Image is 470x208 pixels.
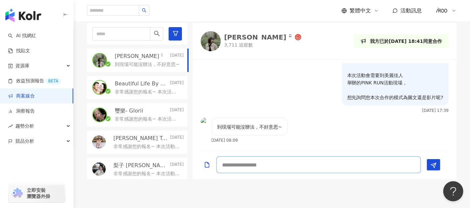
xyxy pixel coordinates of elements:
[170,80,184,87] p: [DATE]
[8,78,61,84] a: 效益預測報告BETA
[115,107,143,115] p: 璽樂- Glorii
[142,8,147,13] span: search
[5,9,41,22] img: logo
[115,89,181,95] p: 非常感謝您的報名~ 本次活動會需要到美麗佳人 舉辦的PINK RUN活動現場， 想先詢問您本次合作的模式為圖文還是影片呢?
[15,58,29,73] span: 資源庫
[8,108,35,115] a: 洞察報告
[427,159,440,170] button: Send
[113,162,169,169] p: 梨子 [PERSON_NAME]
[224,34,292,41] div: [PERSON_NAME] ᵕ̈
[8,93,35,99] a: 商案媒合
[201,31,221,51] img: KOL Avatar
[350,7,371,14] span: 繁體中文
[8,32,36,39] a: searchAI 找網紅
[15,134,34,149] span: 競品分析
[422,108,449,113] p: [DATE] 17:39
[115,116,181,123] p: 非常感謝您的報名~ 本次活動會需要到美麗佳人 舉辦的PINK RUN活動現場， 想先詢問您本次合作的模式為圖文還是影片呢?
[92,162,106,176] img: KOL Avatar
[224,42,301,49] p: 3,711 追蹤數
[211,138,238,143] p: [DATE] 08:09
[443,181,463,201] iframe: Help Scout Beacon - Open
[347,57,443,101] p: 非常感謝您的報名~ 本次活動會需要到美麗佳人 舉辦的PINK RUN活動現場， 想先詢問您本次合作的模式為圖文還是影片呢?
[93,81,106,94] img: KOL Avatar
[8,48,30,54] a: 找貼文
[27,187,50,199] span: 立即安裝 瀏覽器外掛
[113,170,181,177] p: 非常感謝您的報名~ 本次活動會需要到美麗佳人 舉辦的PINK RUN活動現場， 想先詢問您本次合作的模式為圖文還是影片呢?
[11,188,24,199] img: chrome extension
[154,30,160,37] span: search
[113,143,181,150] p: 非常感謝您的報名~ 本次活動會需要到美麗佳人 舉辦的PINK RUN活動現場， 想先詢問您本次合作的模式為圖文還是影片呢?
[170,162,184,169] p: [DATE]
[113,135,169,142] p: [PERSON_NAME] Travelmap
[170,53,184,60] p: [DATE]
[201,118,209,126] img: KOL Avatar
[204,157,210,172] button: Add a file
[93,108,106,122] img: KOL Avatar
[115,53,163,60] p: [PERSON_NAME] ᵕ̈
[436,4,448,17] img: logo.png
[173,30,179,37] span: filter
[92,135,106,149] img: KOL Avatar
[93,54,106,67] img: KOL Avatar
[170,135,184,142] p: [DATE]
[115,80,169,87] p: Beautiful Life By GM
[201,31,301,51] a: KOL Avatar[PERSON_NAME] ᵕ̈3,711 追蹤數
[370,38,442,45] p: 我方已於[DATE] 18:41同意合作
[8,124,13,129] span: rise
[400,7,422,14] span: 活動訊息
[9,184,65,202] a: chrome extension立即安裝 瀏覽器外掛
[115,61,180,68] p: 到現場可能沒辦法，不好意思~
[170,107,184,115] p: [DATE]
[217,123,282,131] p: 到現場可能沒辦法，不好意思~
[15,119,34,134] span: 趨勢分析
